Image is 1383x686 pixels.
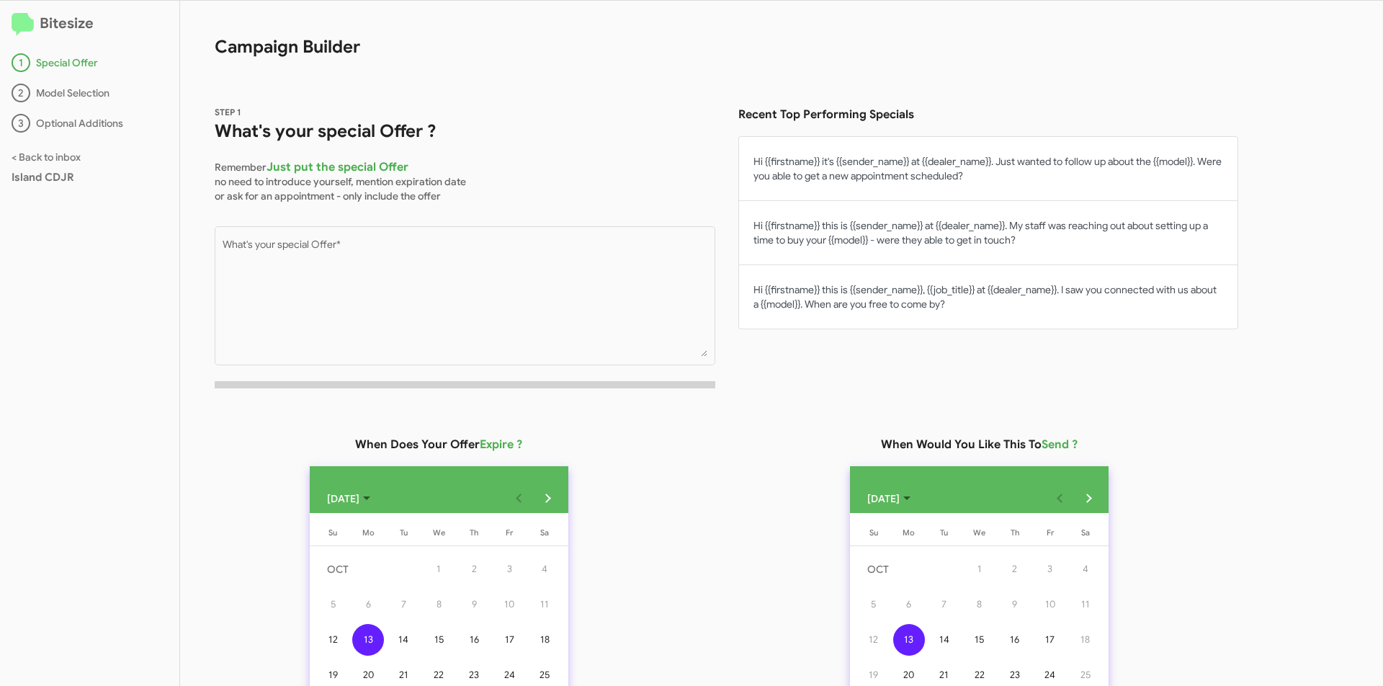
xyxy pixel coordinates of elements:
[421,551,457,587] button: October 1, 2025
[317,624,349,656] div: 12
[973,527,985,538] span: We
[351,587,386,622] button: October 6, 2025
[1068,622,1103,657] button: October 18, 2025
[352,624,384,656] div: 13
[480,437,522,452] span: Expire ?
[891,622,926,657] button: October 13, 2025
[328,527,337,538] span: Su
[999,624,1031,656] div: 16
[400,527,408,538] span: Tu
[12,170,168,184] div: Island CDJR
[433,527,445,538] span: We
[869,527,878,538] span: Su
[421,622,457,657] button: October 15, 2025
[457,551,492,587] button: October 2, 2025
[856,587,891,622] button: October 5, 2025
[1034,624,1066,656] div: 17
[738,104,1239,125] h3: Recent Top Performing Specials
[423,589,455,620] div: 8
[315,622,351,657] button: October 12, 2025
[1047,527,1054,538] span: Fr
[492,551,527,587] button: October 3, 2025
[12,53,30,72] div: 1
[738,201,1239,265] button: Hi {{firstname}} this is {{sender_name}} at {{dealer_name}}. My staff was reaching out about sett...
[12,84,168,102] div: Model Selection
[388,624,419,656] div: 14
[881,435,1078,455] h3: When Would You Like This To
[505,484,534,513] button: Previous month
[470,527,478,538] span: Th
[738,136,1239,201] button: Hi {{firstname}} it's {{sender_name}} at {{dealer_name}}. Just wanted to follow up about the {{mo...
[529,624,560,656] div: 18
[493,589,525,620] div: 10
[1045,484,1074,513] button: Previous month
[458,624,490,656] div: 16
[529,589,560,620] div: 11
[964,553,995,585] div: 1
[527,551,563,587] button: October 4, 2025
[506,527,513,538] span: Fr
[903,527,915,538] span: Mo
[386,587,421,622] button: October 7, 2025
[315,551,421,587] td: OCT
[215,120,715,143] h1: What's your special Offer ?
[12,114,30,133] div: 3
[928,624,960,656] div: 14
[962,622,997,657] button: October 15, 2025
[997,551,1032,587] button: October 2, 2025
[215,154,715,203] p: Remember no need to introduce yourself, mention expiration date or ask for an appointment - only ...
[964,589,995,620] div: 8
[858,624,890,656] div: 12
[893,624,925,656] div: 13
[267,160,408,174] span: Just put the special Offer
[352,589,384,620] div: 6
[12,84,30,102] div: 2
[1032,587,1068,622] button: October 10, 2025
[1034,589,1066,620] div: 10
[492,622,527,657] button: October 17, 2025
[1034,553,1066,585] div: 3
[1070,589,1101,620] div: 11
[867,486,900,512] span: [DATE]
[12,151,81,164] a: < Back to inbox
[856,484,922,513] button: Choose month and year
[362,527,375,538] span: Mo
[458,589,490,620] div: 9
[527,587,563,622] button: October 11, 2025
[1032,622,1068,657] button: October 17, 2025
[493,624,525,656] div: 17
[457,622,492,657] button: October 16, 2025
[423,624,455,656] div: 15
[355,435,522,455] h3: When Does Your Offer
[493,553,525,585] div: 3
[999,553,1031,585] div: 2
[12,13,34,36] img: logo-minimal.svg
[529,553,560,585] div: 4
[12,114,168,133] div: Optional Additions
[856,622,891,657] button: October 12, 2025
[327,486,359,512] span: [DATE]
[997,622,1032,657] button: October 16, 2025
[1068,587,1103,622] button: October 11, 2025
[856,551,962,587] td: OCT
[423,553,455,585] div: 1
[215,107,241,117] span: STEP 1
[534,484,563,513] button: Next month
[893,589,925,620] div: 6
[962,551,997,587] button: October 1, 2025
[1074,484,1103,513] button: Next month
[12,53,168,72] div: Special Offer
[527,622,563,657] button: October 18, 2025
[999,589,1031,620] div: 9
[1068,551,1103,587] button: October 4, 2025
[891,587,926,622] button: October 6, 2025
[458,553,490,585] div: 2
[928,589,960,620] div: 7
[386,622,421,657] button: October 14, 2025
[962,587,997,622] button: October 8, 2025
[388,589,419,620] div: 7
[1081,527,1090,538] span: Sa
[421,587,457,622] button: October 8, 2025
[1032,551,1068,587] button: October 3, 2025
[351,622,386,657] button: October 13, 2025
